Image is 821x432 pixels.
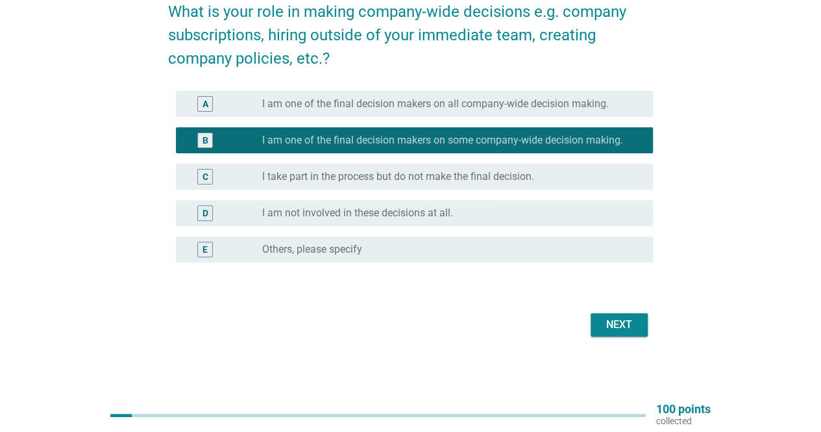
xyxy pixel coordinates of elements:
label: I take part in the process but do not make the final decision. [262,170,534,183]
button: Next [591,313,648,337]
label: I am not involved in these decisions at all. [262,207,453,220]
div: B [202,134,208,147]
p: 100 points [656,403,711,415]
label: Others, please specify [262,243,362,256]
label: I am one of the final decision makers on some company-wide decision making. [262,134,623,147]
p: collected [656,415,711,427]
div: D [202,207,208,220]
label: I am one of the final decision makers on all company-wide decision making. [262,97,609,110]
div: Next [601,317,637,333]
div: C [202,170,208,184]
div: E [202,243,208,257]
div: A [202,97,208,111]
